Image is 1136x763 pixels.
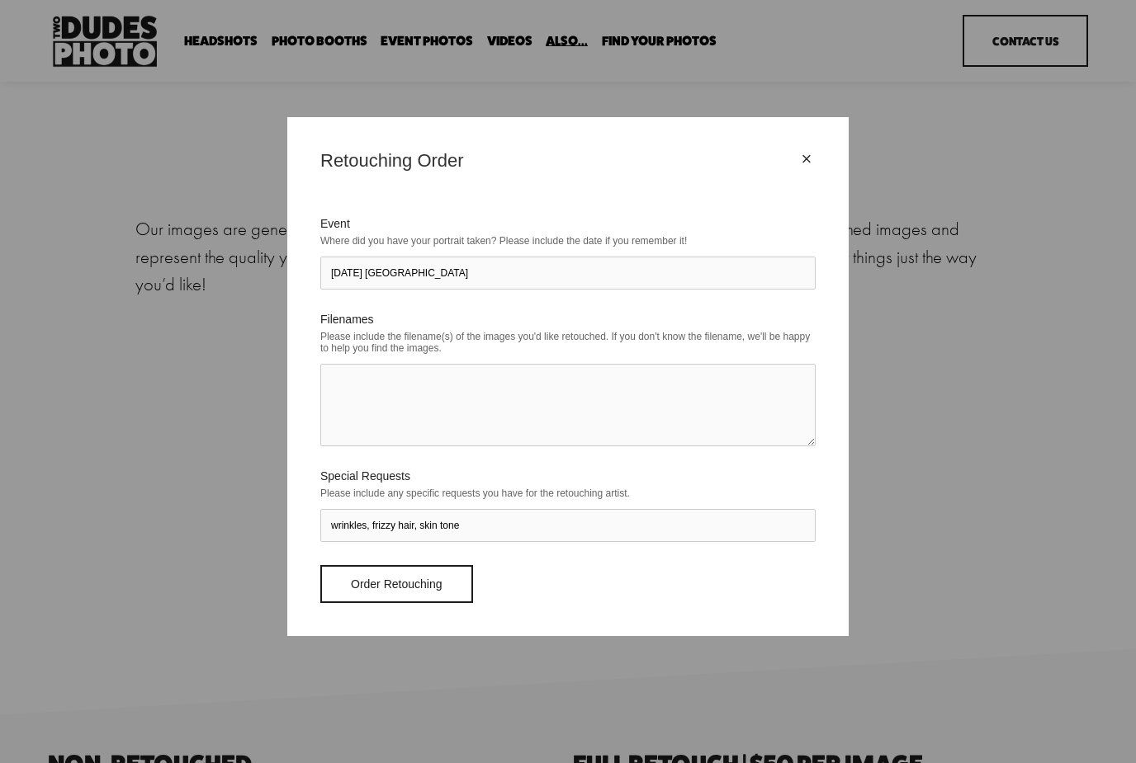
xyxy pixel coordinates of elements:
input: Order Retouching [320,565,473,603]
div: Where did you have your portrait taken? Please include the date if you remember it! [320,230,816,252]
label: Filenames [320,313,816,326]
div: Please include any specific requests you have for the retouching artist. [320,483,816,504]
label: Special Requests [320,469,816,483]
label: Event [320,217,816,230]
div: Close [798,150,816,168]
div: Retouching Order [320,150,798,172]
div: Please include the filename(s) of the images you'd like retouched. If you don't know the filename... [320,326,816,359]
